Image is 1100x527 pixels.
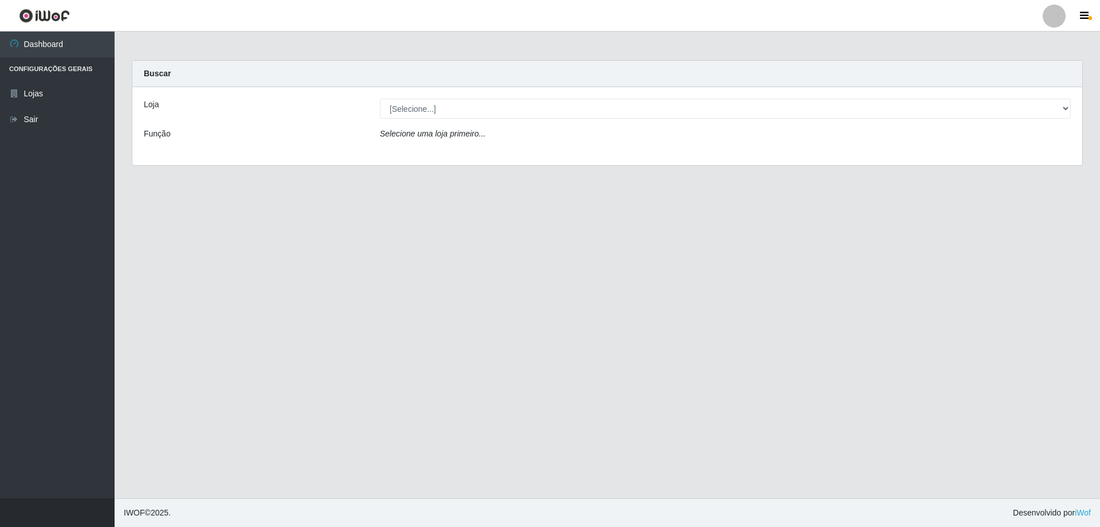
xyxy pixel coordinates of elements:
span: IWOF [124,508,145,517]
img: CoreUI Logo [19,9,70,23]
i: Selecione uma loja primeiro... [380,129,485,138]
a: iWof [1075,508,1091,517]
label: Função [144,128,171,140]
span: Desenvolvido por [1013,507,1091,519]
strong: Buscar [144,69,171,78]
span: © 2025 . [124,507,171,519]
label: Loja [144,99,159,111]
